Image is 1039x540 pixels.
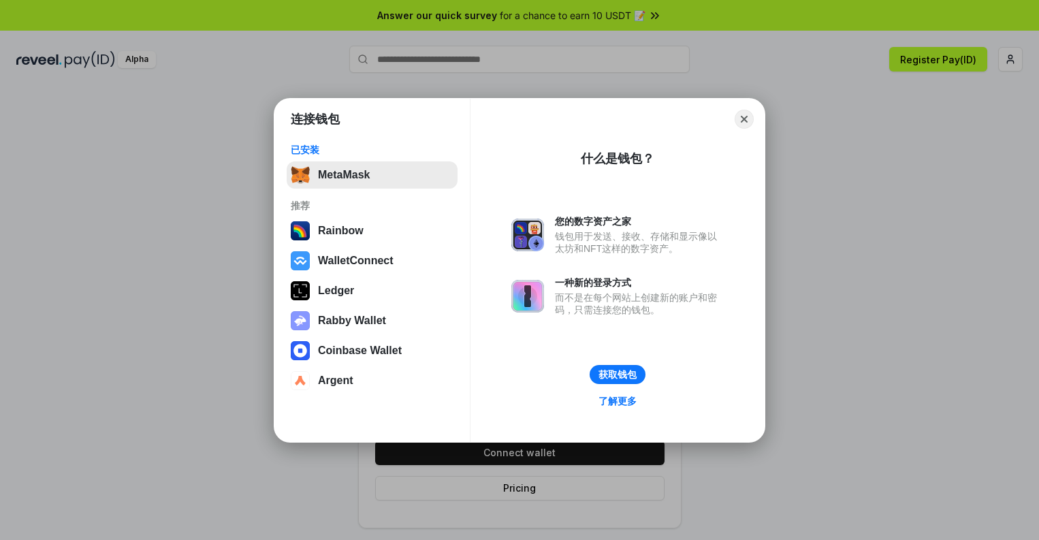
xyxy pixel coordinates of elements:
div: 了解更多 [598,395,637,407]
div: 钱包用于发送、接收、存储和显示像以太坊和NFT这样的数字资产。 [555,230,724,255]
button: Rainbow [287,217,458,244]
button: Ledger [287,277,458,304]
button: 获取钱包 [590,365,645,384]
button: WalletConnect [287,247,458,274]
img: svg+xml,%3Csvg%20xmlns%3D%22http%3A%2F%2Fwww.w3.org%2F2000%2Fsvg%22%20fill%3D%22none%22%20viewBox... [291,311,310,330]
button: MetaMask [287,161,458,189]
img: svg+xml,%3Csvg%20width%3D%22120%22%20height%3D%22120%22%20viewBox%3D%220%200%20120%20120%22%20fil... [291,221,310,240]
img: svg+xml,%3Csvg%20xmlns%3D%22http%3A%2F%2Fwww.w3.org%2F2000%2Fsvg%22%20fill%3D%22none%22%20viewBox... [511,219,544,251]
button: Close [735,110,754,129]
div: 推荐 [291,200,453,212]
div: Rabby Wallet [318,315,386,327]
div: 您的数字资产之家 [555,215,724,227]
div: 而不是在每个网站上创建新的账户和密码，只需连接您的钱包。 [555,291,724,316]
div: 什么是钱包？ [581,150,654,167]
div: Ledger [318,285,354,297]
button: Coinbase Wallet [287,337,458,364]
div: Argent [318,375,353,387]
img: svg+xml,%3Csvg%20width%3D%2228%22%20height%3D%2228%22%20viewBox%3D%220%200%2028%2028%22%20fill%3D... [291,371,310,390]
div: WalletConnect [318,255,394,267]
h1: 连接钱包 [291,111,340,127]
img: svg+xml,%3Csvg%20width%3D%2228%22%20height%3D%2228%22%20viewBox%3D%220%200%2028%2028%22%20fill%3D... [291,341,310,360]
button: Rabby Wallet [287,307,458,334]
div: Rainbow [318,225,364,237]
img: svg+xml,%3Csvg%20xmlns%3D%22http%3A%2F%2Fwww.w3.org%2F2000%2Fsvg%22%20fill%3D%22none%22%20viewBox... [511,280,544,313]
div: 已安装 [291,144,453,156]
button: Argent [287,367,458,394]
a: 了解更多 [590,392,645,410]
div: 获取钱包 [598,368,637,381]
div: Coinbase Wallet [318,345,402,357]
img: svg+xml,%3Csvg%20fill%3D%22none%22%20height%3D%2233%22%20viewBox%3D%220%200%2035%2033%22%20width%... [291,165,310,185]
div: 一种新的登录方式 [555,276,724,289]
div: MetaMask [318,169,370,181]
img: svg+xml,%3Csvg%20width%3D%2228%22%20height%3D%2228%22%20viewBox%3D%220%200%2028%2028%22%20fill%3D... [291,251,310,270]
img: svg+xml,%3Csvg%20xmlns%3D%22http%3A%2F%2Fwww.w3.org%2F2000%2Fsvg%22%20width%3D%2228%22%20height%3... [291,281,310,300]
